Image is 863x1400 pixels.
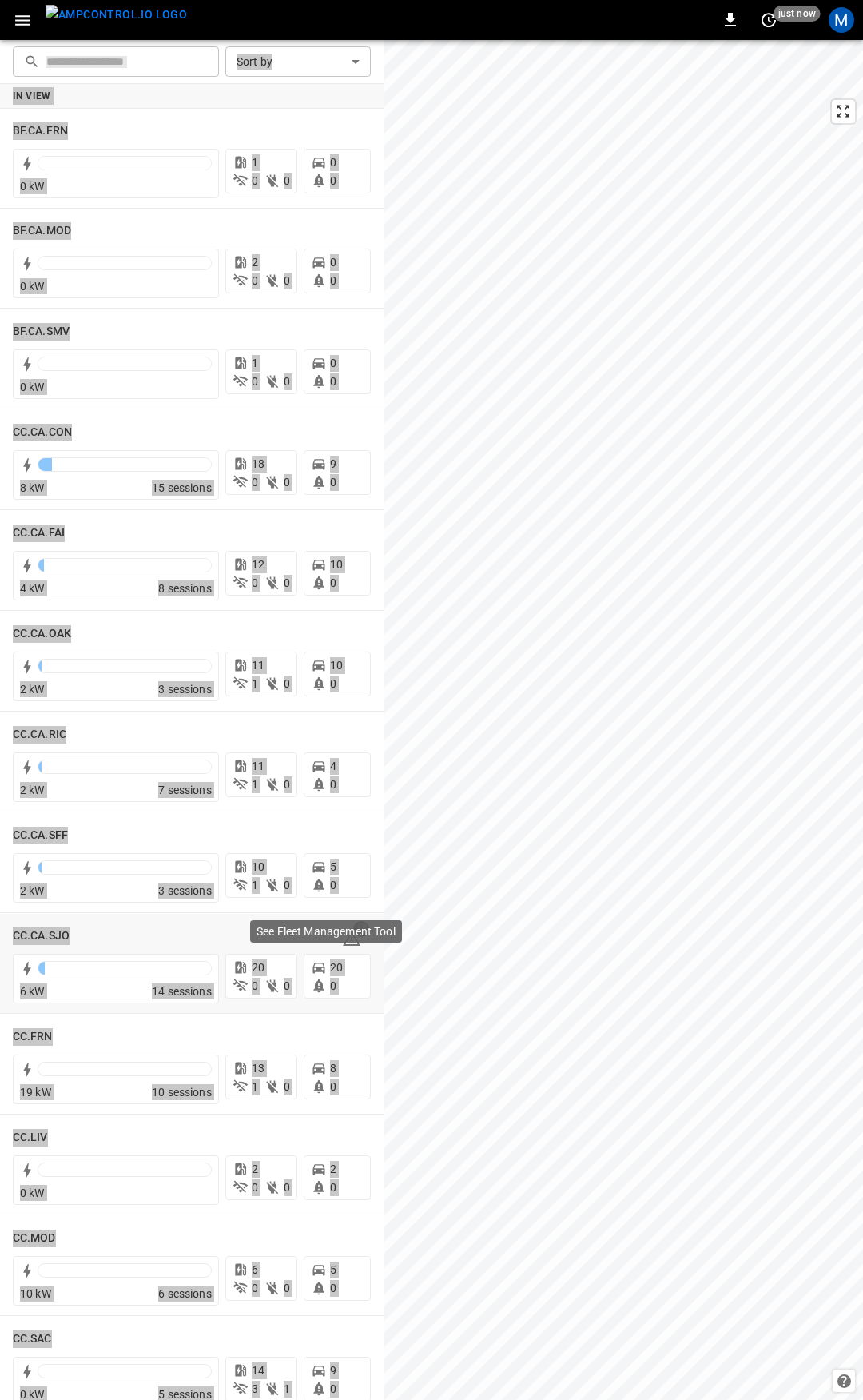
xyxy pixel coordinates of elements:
span: 0 [284,1282,290,1294]
strong: In View [13,90,51,102]
span: 4 [330,760,336,772]
span: 2 kW [20,683,45,696]
span: 10 [252,860,264,873]
span: 1 [284,1382,290,1395]
h6: CC.CA.RIC [13,726,66,744]
span: 8 [330,1062,336,1075]
span: 0 kW [20,1187,45,1199]
span: 6 kW [20,985,45,998]
span: 4 kW [20,582,45,595]
h6: CC.LIV [13,1129,48,1147]
span: 15 sessions [152,481,212,494]
div: profile-icon [829,7,854,33]
h6: CC.CA.FAI [13,525,65,542]
button: set refresh interval [756,7,781,33]
span: 12 [252,558,264,571]
span: 2 [330,1163,336,1175]
span: 0 [330,576,336,589]
span: 19 kW [20,1086,51,1099]
span: 0 [252,576,258,589]
canvas: Map [384,40,863,1400]
img: ampcontrol.io logo [46,5,187,25]
span: 14 sessions [152,985,212,998]
span: 14 [252,1364,264,1377]
h6: CC.CA.SFF [13,827,68,844]
span: 0 [330,879,336,891]
span: 10 sessions [152,1086,212,1099]
span: 1 [252,879,258,891]
p: See Fleet Management Tool [257,923,396,939]
span: 5 [330,860,336,873]
span: 0 [252,1181,258,1194]
h6: BF.CA.FRN [13,122,68,140]
span: 0 [252,174,258,187]
h6: BF.CA.SMV [13,323,70,341]
span: 8 kW [20,481,45,494]
span: 0 [284,375,290,388]
span: 0 [284,879,290,891]
span: 10 [330,558,343,571]
span: 3 [252,1382,258,1395]
span: 2 [252,1163,258,1175]
span: 13 [252,1062,264,1075]
span: 10 kW [20,1287,51,1300]
span: 0 [330,979,336,992]
span: 0 [330,677,336,690]
span: 0 [252,1282,258,1294]
span: 0 [252,375,258,388]
span: 0 [284,1080,290,1093]
span: just now [774,6,821,22]
span: 2 kW [20,884,45,897]
span: 11 [252,760,264,772]
span: 9 [330,457,336,470]
span: 1 [252,357,258,369]
span: 1 [252,677,258,690]
span: 20 [252,961,264,974]
span: 0 [330,1080,336,1093]
span: 1 [252,778,258,791]
span: 2 [252,256,258,269]
span: 18 [252,457,264,470]
h6: CC.CA.OAK [13,625,71,643]
span: 11 [252,659,264,672]
span: 0 [330,156,336,169]
span: 0 [252,274,258,287]
span: 0 [284,476,290,489]
h6: CC.FRN [13,1028,53,1046]
span: 8 sessions [158,582,212,595]
span: 0 [330,274,336,287]
span: 0 [284,576,290,589]
span: 5 [330,1263,336,1276]
span: 0 [330,375,336,388]
span: 0 [252,476,258,489]
span: 0 [330,174,336,187]
h6: CC.CA.SJO [13,927,70,945]
span: 1 [252,1080,258,1093]
span: 0 [284,1181,290,1194]
span: 0 kW [20,180,45,193]
span: 0 [330,476,336,489]
h6: CC.SAC [13,1330,52,1348]
span: 3 sessions [158,884,212,897]
h6: BF.CA.MOD [13,222,71,240]
span: 7 sessions [158,784,212,796]
span: 0 [330,1282,336,1294]
h6: CC.MOD [13,1230,56,1247]
span: 6 sessions [158,1287,212,1300]
span: 0 [284,778,290,791]
span: 0 [330,1181,336,1194]
span: 0 [330,778,336,791]
span: 0 kW [20,280,45,293]
span: 0 [330,1382,336,1395]
span: 20 [330,961,343,974]
span: 0 [330,256,336,269]
span: 0 [284,979,290,992]
span: 10 [330,659,343,672]
span: 6 [252,1263,258,1276]
span: 0 kW [20,381,45,393]
h6: CC.CA.CON [13,424,72,441]
span: 0 [330,357,336,369]
span: 0 [284,274,290,287]
span: 1 [252,156,258,169]
span: 0 [284,174,290,187]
